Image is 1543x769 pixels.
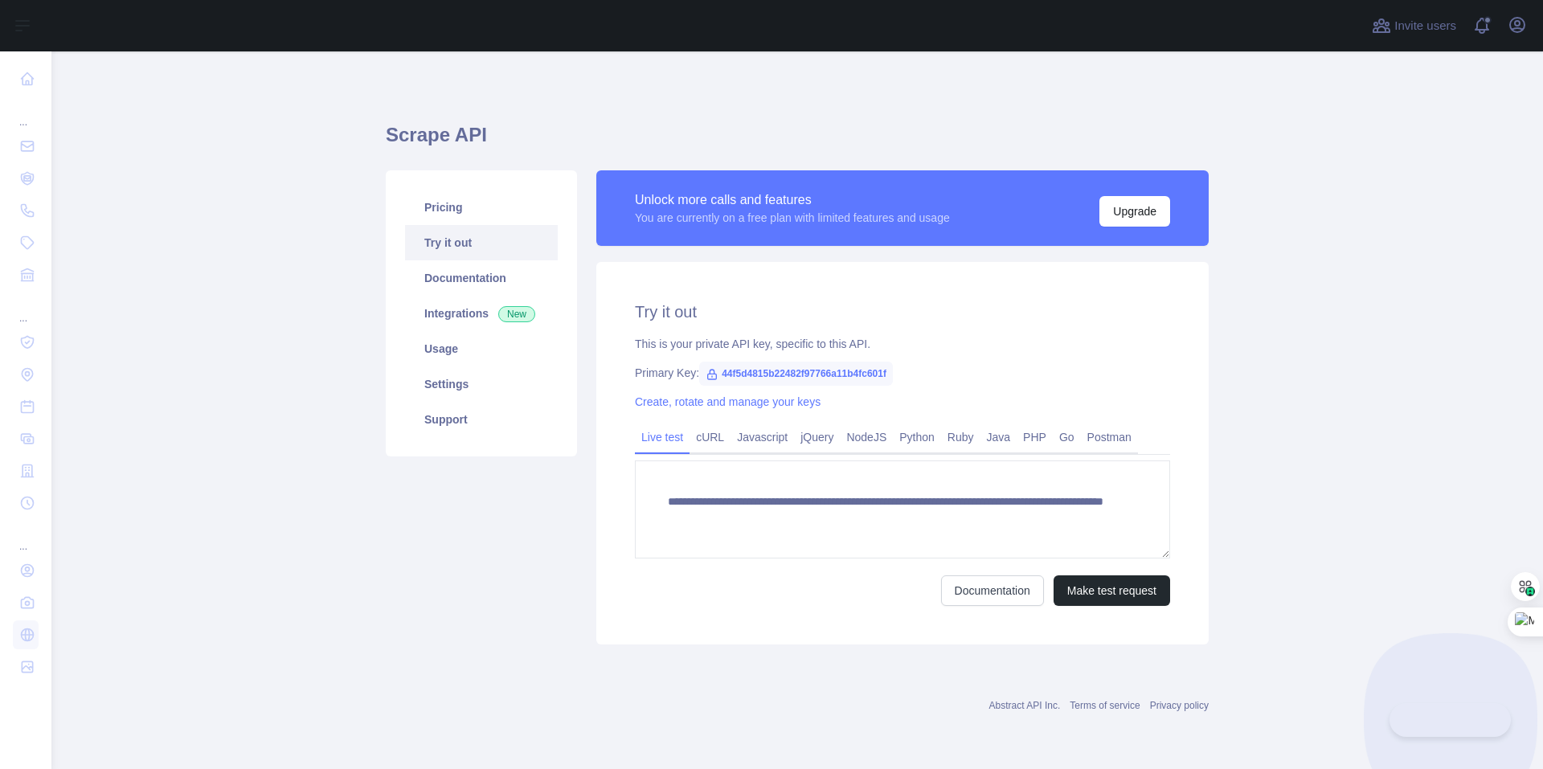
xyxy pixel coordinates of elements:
a: NodeJS [840,424,893,450]
a: PHP [1017,424,1053,450]
span: New [498,306,535,322]
h2: Try it out [635,301,1170,323]
a: Usage [405,331,558,366]
a: Integrations New [405,296,558,331]
a: Support [405,402,558,437]
a: Ruby [941,424,980,450]
a: Postman [1081,424,1138,450]
a: Terms of service [1070,700,1140,711]
a: cURL [690,424,731,450]
iframe: Toggle Customer Support [1390,703,1511,737]
a: Live test [635,424,690,450]
div: ... [13,96,39,129]
a: Javascript [731,424,794,450]
a: Go [1053,424,1081,450]
button: Make test request [1054,575,1170,606]
a: Java [980,424,1017,450]
a: Abstract API Inc. [989,700,1061,711]
span: Invite users [1394,17,1456,35]
a: Documentation [941,575,1044,606]
button: Invite users [1369,13,1459,39]
div: You are currently on a free plan with limited features and usage [635,210,950,226]
a: Create, rotate and manage your keys [635,395,821,408]
div: Unlock more calls and features [635,190,950,210]
div: ... [13,521,39,553]
a: Settings [405,366,558,402]
div: Primary Key: [635,365,1170,381]
button: Upgrade [1099,196,1170,227]
a: Try it out [405,225,558,260]
span: 44f5d4815b22482f97766a11b4fc601f [699,362,893,386]
a: Pricing [405,190,558,225]
a: jQuery [794,424,840,450]
div: ... [13,292,39,325]
h1: Scrape API [386,122,1209,161]
a: Privacy policy [1150,700,1209,711]
a: Python [893,424,941,450]
div: This is your private API key, specific to this API. [635,336,1170,352]
a: Documentation [405,260,558,296]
